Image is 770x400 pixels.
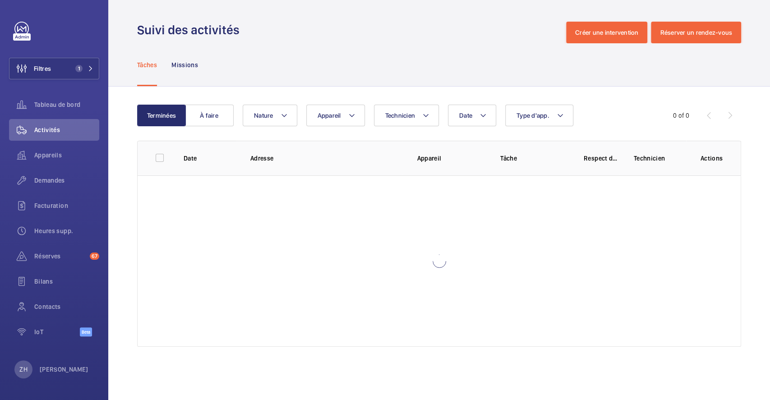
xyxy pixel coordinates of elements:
[34,252,86,261] span: Réserves
[385,112,415,119] span: Technicien
[306,105,365,126] button: Appareil
[417,154,486,163] p: Appareil
[19,365,27,374] p: ZH
[34,100,99,109] span: Tableau de bord
[584,154,619,163] p: Respect délai
[34,277,99,286] span: Bilans
[34,226,99,235] span: Heures supp.
[137,60,157,69] p: Tâches
[250,154,403,163] p: Adresse
[34,151,99,160] span: Appareils
[34,125,99,134] span: Activités
[184,154,236,163] p: Date
[634,154,686,163] p: Technicien
[185,105,234,126] button: À faire
[701,154,723,163] p: Actions
[9,58,99,79] button: Filtres1
[459,112,472,119] span: Date
[34,176,99,185] span: Demandes
[500,154,569,163] p: Tâche
[318,112,341,119] span: Appareil
[374,105,439,126] button: Technicien
[516,112,549,119] span: Type d'app.
[40,365,88,374] p: [PERSON_NAME]
[34,327,80,336] span: IoT
[137,22,245,38] h1: Suivi des activités
[566,22,648,43] button: Créer une intervention
[673,111,689,120] div: 0 of 0
[448,105,496,126] button: Date
[34,201,99,210] span: Facturation
[90,253,99,260] span: 67
[75,65,83,72] span: 1
[80,327,92,336] span: Beta
[137,105,186,126] button: Terminées
[243,105,297,126] button: Nature
[651,22,741,43] button: Réserver un rendez-vous
[34,64,51,73] span: Filtres
[254,112,273,119] span: Nature
[505,105,573,126] button: Type d'app.
[34,302,99,311] span: Contacts
[171,60,198,69] p: Missions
